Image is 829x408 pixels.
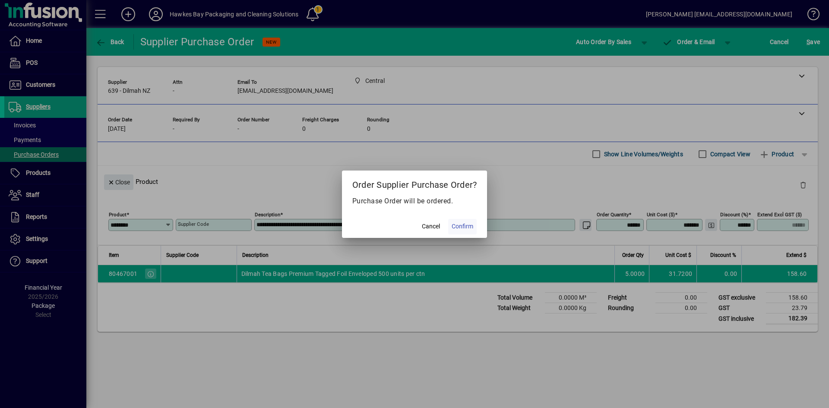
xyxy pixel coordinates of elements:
span: Cancel [422,222,440,231]
button: Cancel [417,219,445,234]
p: Purchase Order will be ordered. [352,196,477,206]
button: Confirm [448,219,477,234]
h2: Order Supplier Purchase Order? [342,171,487,196]
span: Confirm [452,222,473,231]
